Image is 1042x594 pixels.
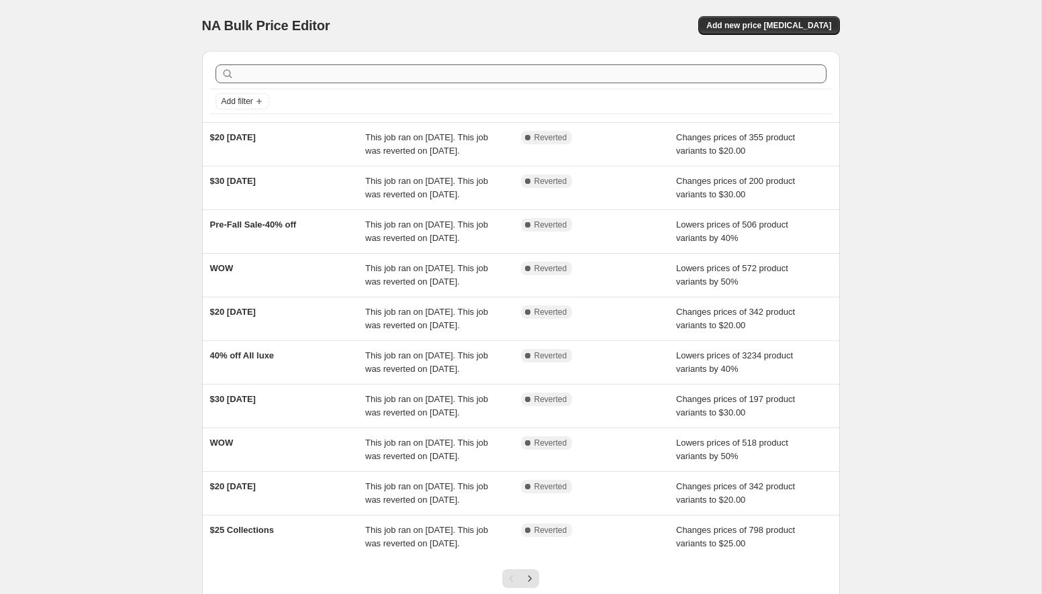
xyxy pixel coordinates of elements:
span: Reverted [534,176,567,187]
span: This job ran on [DATE]. This job was reverted on [DATE]. [365,350,488,374]
span: Changes prices of 197 product variants to $30.00 [676,394,795,417]
span: This job ran on [DATE]. This job was reverted on [DATE]. [365,394,488,417]
span: Reverted [534,525,567,536]
span: Changes prices of 798 product variants to $25.00 [676,525,795,548]
span: NA Bulk Price Editor [202,18,330,33]
span: Add new price [MEDICAL_DATA] [706,20,831,31]
span: $20 [DATE] [210,481,256,491]
span: $25 Collections [210,525,274,535]
span: This job ran on [DATE]. This job was reverted on [DATE]. [365,132,488,156]
span: $30 [DATE] [210,394,256,404]
span: Reverted [534,263,567,274]
span: 40% off All luxe [210,350,275,360]
span: This job ran on [DATE]. This job was reverted on [DATE]. [365,263,488,287]
span: Changes prices of 342 product variants to $20.00 [676,307,795,330]
span: Lowers prices of 518 product variants by 50% [676,438,788,461]
button: Add filter [216,93,269,109]
span: Reverted [534,481,567,492]
span: Add filter [222,96,253,107]
button: Next [520,569,539,588]
span: Reverted [534,132,567,143]
span: Reverted [534,219,567,230]
span: This job ran on [DATE]. This job was reverted on [DATE]. [365,481,488,505]
nav: Pagination [502,569,539,588]
span: Reverted [534,307,567,317]
span: Lowers prices of 572 product variants by 50% [676,263,788,287]
span: $30 [DATE] [210,176,256,186]
span: Reverted [534,438,567,448]
span: Lowers prices of 506 product variants by 40% [676,219,788,243]
span: Changes prices of 355 product variants to $20.00 [676,132,795,156]
span: $20 [DATE] [210,132,256,142]
span: Changes prices of 200 product variants to $30.00 [676,176,795,199]
span: WOW [210,263,234,273]
span: Changes prices of 342 product variants to $20.00 [676,481,795,505]
span: This job ran on [DATE]. This job was reverted on [DATE]. [365,176,488,199]
span: Reverted [534,350,567,361]
span: This job ran on [DATE]. This job was reverted on [DATE]. [365,438,488,461]
span: This job ran on [DATE]. This job was reverted on [DATE]. [365,219,488,243]
span: $20 [DATE] [210,307,256,317]
button: Add new price [MEDICAL_DATA] [698,16,839,35]
span: Reverted [534,394,567,405]
span: This job ran on [DATE]. This job was reverted on [DATE]. [365,307,488,330]
span: Pre-Fall Sale-40% off [210,219,297,230]
span: Lowers prices of 3234 product variants by 40% [676,350,793,374]
span: This job ran on [DATE]. This job was reverted on [DATE]. [365,525,488,548]
span: WOW [210,438,234,448]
